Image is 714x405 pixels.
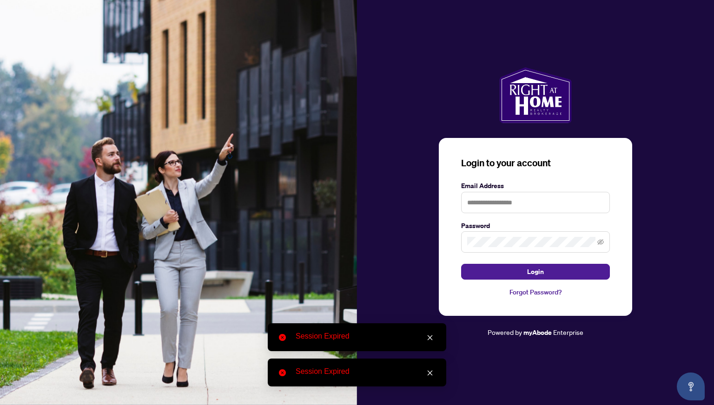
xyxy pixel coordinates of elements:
label: Password [461,221,610,231]
a: Forgot Password? [461,287,610,297]
span: close-circle [279,334,286,341]
a: Close [425,368,435,378]
span: eye-invisible [597,239,604,245]
span: close-circle [279,369,286,376]
span: Powered by [488,328,522,336]
h3: Login to your account [461,157,610,170]
button: Login [461,264,610,280]
button: Open asap [677,372,705,400]
img: ma-logo [499,67,571,123]
span: Login [527,264,544,279]
span: Enterprise [553,328,583,336]
a: Close [425,333,435,343]
span: close [427,334,433,341]
label: Email Address [461,181,610,191]
div: Session Expired [296,366,435,377]
div: Session Expired [296,331,435,342]
span: close [427,370,433,376]
a: myAbode [523,327,552,338]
